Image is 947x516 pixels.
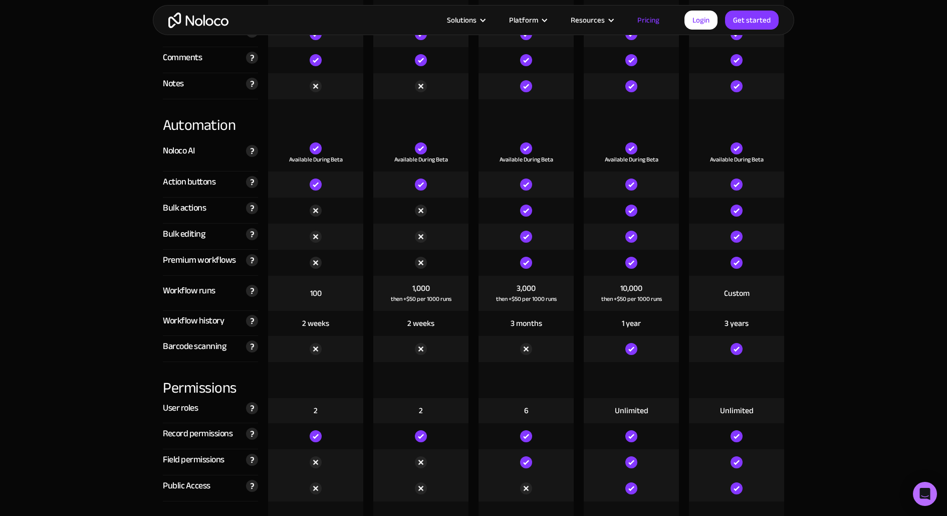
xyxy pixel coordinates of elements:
[163,175,215,190] div: Action buttons
[511,318,542,329] div: 3 months
[302,318,329,329] div: 2 weeks
[163,362,258,398] div: Permissions
[163,283,215,298] div: Workflow runs
[720,405,754,416] div: Unlimited
[517,283,536,294] div: 3,000
[163,99,258,135] div: Automation
[725,11,779,30] a: Get started
[622,318,641,329] div: 1 year
[163,401,198,416] div: User roles
[407,318,434,329] div: 2 weeks
[434,14,497,27] div: Solutions
[605,154,658,164] div: Available During Beta
[391,294,451,304] div: then +$50 per 1000 runs
[571,14,605,27] div: Resources
[163,313,224,328] div: Workflow history
[163,452,224,467] div: Field permissions
[615,405,648,416] div: Unlimited
[289,154,343,164] div: Available During Beta
[310,288,322,299] div: 100
[163,339,226,354] div: Barcode scanning
[558,14,625,27] div: Resources
[163,227,205,242] div: Bulk editing
[497,14,558,27] div: Platform
[500,154,553,164] div: Available During Beta
[163,76,184,91] div: Notes
[163,201,206,216] div: Bulk actions
[314,405,318,416] div: 2
[394,154,448,164] div: Available During Beta
[684,11,718,30] a: Login
[725,318,749,329] div: 3 years
[625,14,672,27] a: Pricing
[601,294,662,304] div: then +$50 per 1000 runs
[163,253,236,268] div: Premium workflows
[412,283,430,294] div: 1,000
[620,283,642,294] div: 10,000
[163,426,232,441] div: Record permissions
[710,154,764,164] div: Available During Beta
[913,482,937,506] div: Open Intercom Messenger
[163,50,202,65] div: Comments
[496,294,557,304] div: then +$50 per 1000 runs
[524,405,529,416] div: 6
[163,143,195,158] div: Noloco AI
[447,14,477,27] div: Solutions
[509,14,538,27] div: Platform
[724,288,750,299] div: Custom
[163,478,210,493] div: Public Access
[419,405,423,416] div: 2
[168,13,228,28] a: home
